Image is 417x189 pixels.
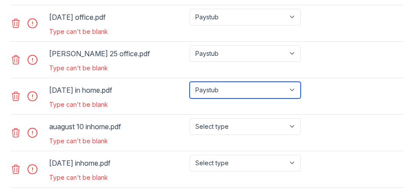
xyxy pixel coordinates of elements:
div: Type can't be blank [49,64,302,73]
div: [DATE] inhome.pdf [49,156,186,170]
div: [PERSON_NAME] 25 office.pdf [49,47,186,61]
div: Type can't be blank [49,137,302,145]
div: Type can't be blank [49,100,302,109]
div: [DATE] in home.pdf [49,83,186,97]
div: Type can't be blank [49,27,302,36]
div: auagust 10 inhome.pdf [49,120,186,134]
div: Type can't be blank [49,173,302,182]
div: [DATE] office.pdf [49,10,186,24]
